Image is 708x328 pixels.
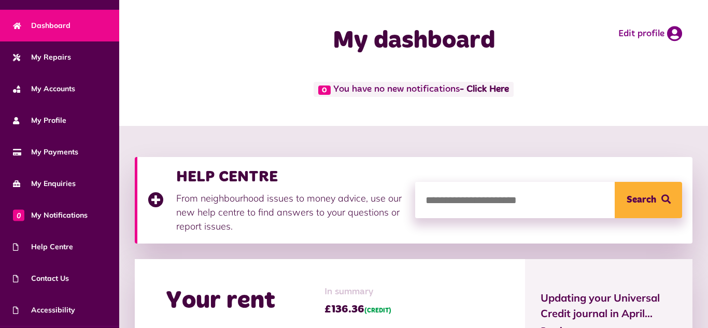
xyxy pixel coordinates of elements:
[13,273,69,284] span: Contact Us
[460,85,509,94] a: - Click Here
[166,286,275,316] h2: Your rent
[277,26,550,56] h1: My dashboard
[176,191,405,233] p: From neighbourhood issues to money advice, use our new help centre to find answers to your questi...
[13,209,24,221] span: 0
[13,178,76,189] span: My Enquiries
[615,182,682,218] button: Search
[541,290,677,321] span: Updating your Universal Credit journal in April...
[13,210,88,221] span: My Notifications
[13,147,78,158] span: My Payments
[627,182,656,218] span: Search
[364,308,391,314] span: (CREDIT)
[618,26,682,41] a: Edit profile
[324,285,391,299] span: In summary
[314,82,513,97] span: You have no new notifications
[318,85,331,95] span: 0
[13,241,73,252] span: Help Centre
[13,83,75,94] span: My Accounts
[13,52,71,63] span: My Repairs
[324,302,391,317] span: £136.36
[13,305,75,316] span: Accessibility
[176,167,405,186] h3: HELP CENTRE
[13,115,66,126] span: My Profile
[13,20,70,31] span: Dashboard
